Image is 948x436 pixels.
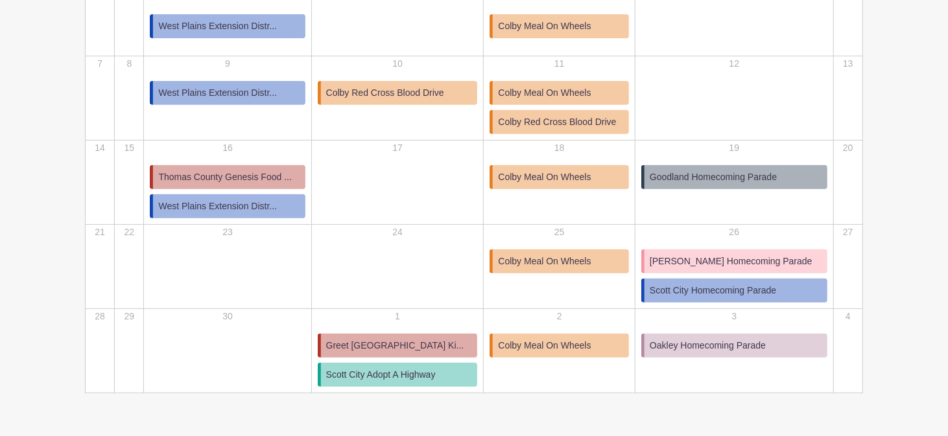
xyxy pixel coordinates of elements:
span: Colby Meal On Wheels [498,255,591,268]
p: 11 [484,57,634,71]
span: Goodland Homecoming Parade [650,170,777,184]
p: 22 [115,225,143,239]
p: 24 [313,225,483,239]
p: 23 [145,225,310,239]
a: Scott City Homecoming Parade [641,279,827,303]
span: Oakley Homecoming Parade [650,339,766,352]
p: 7 [86,57,113,71]
p: 21 [86,225,113,239]
p: 3 [636,310,833,323]
p: 17 [313,141,483,155]
p: 18 [484,141,634,155]
p: 9 [145,57,310,71]
span: West Plains Extension Distr... [158,200,277,213]
a: Colby Meal On Wheels [490,334,629,358]
p: 28 [86,310,113,323]
p: 27 [835,225,862,239]
p: 29 [115,310,143,323]
p: 12 [636,57,833,71]
span: [PERSON_NAME] Homecoming Parade [650,255,812,268]
a: Colby Meal On Wheels [490,165,629,189]
a: Colby Meal On Wheels [490,249,629,273]
p: 8 [115,57,143,71]
span: Colby Meal On Wheels [498,170,591,184]
p: 15 [115,141,143,155]
a: Goodland Homecoming Parade [641,165,827,189]
a: Colby Red Cross Blood Drive [490,110,629,134]
a: Colby Meal On Wheels [490,81,629,105]
p: 16 [145,141,310,155]
p: 14 [86,141,113,155]
a: West Plains Extension Distr... [150,81,305,105]
a: Colby Red Cross Blood Drive [318,81,478,105]
p: 30 [145,310,310,323]
p: 4 [835,310,862,323]
span: Colby Meal On Wheels [498,339,591,352]
span: Scott City Adopt A Highway [326,368,436,382]
p: 25 [484,225,634,239]
span: Colby Meal On Wheels [498,19,591,33]
a: Greet [GEOGRAPHIC_DATA] Ki... [318,334,478,358]
a: Oakley Homecoming Parade [641,334,827,358]
span: Thomas County Genesis Food ... [158,170,291,184]
a: Colby Meal On Wheels [490,14,629,38]
a: West Plains Extension Distr... [150,14,305,38]
p: 10 [313,57,483,71]
p: 19 [636,141,833,155]
a: Scott City Adopt A Highway [318,363,478,387]
span: Scott City Homecoming Parade [650,284,776,297]
p: 26 [636,225,833,239]
span: Colby Red Cross Blood Drive [498,115,616,129]
span: West Plains Extension Distr... [158,19,277,33]
p: 2 [484,310,634,323]
p: 20 [835,141,862,155]
a: [PERSON_NAME] Homecoming Parade [641,249,827,273]
span: Colby Meal On Wheels [498,86,591,100]
p: 1 [313,310,483,323]
a: West Plains Extension Distr... [150,194,305,218]
span: West Plains Extension Distr... [158,86,277,100]
span: Colby Red Cross Blood Drive [326,86,444,100]
p: 13 [835,57,862,71]
span: Greet [GEOGRAPHIC_DATA] Ki... [326,339,464,352]
a: Thomas County Genesis Food ... [150,165,305,189]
